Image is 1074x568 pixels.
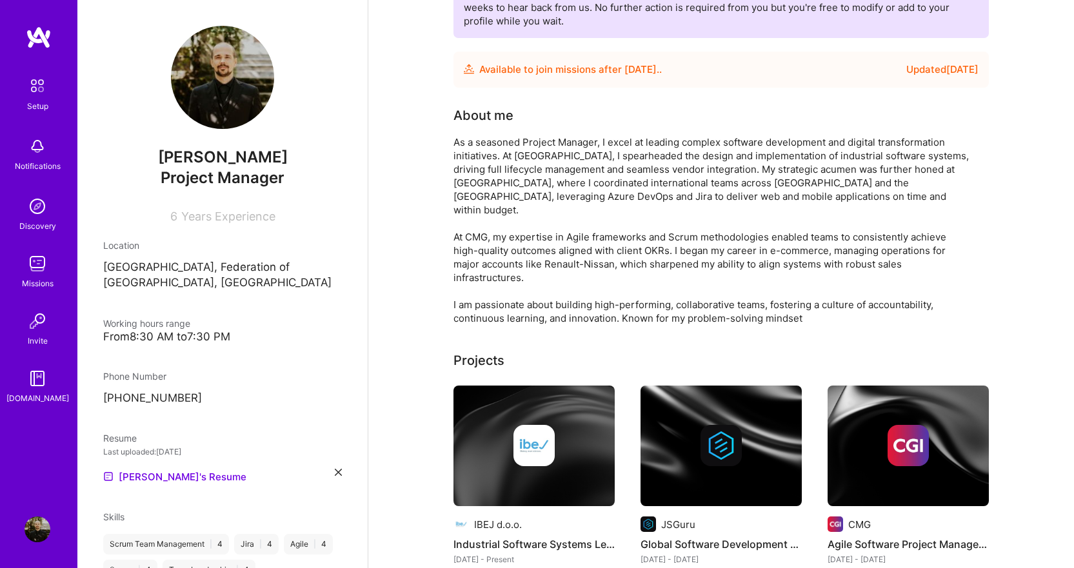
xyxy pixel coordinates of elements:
[453,135,970,325] div: As a seasoned Project Manager, I excel at leading complex software development and digital transf...
[234,534,279,554] div: Jira 4
[22,277,54,290] div: Missions
[848,518,871,531] div: CMG
[453,351,504,370] div: Projects
[313,539,316,549] span: |
[24,72,51,99] img: setup
[25,308,50,334] img: Invite
[479,62,662,77] div: Available to join missions after [DATE] . .
[888,425,929,466] img: Company logo
[453,553,615,566] div: [DATE] - Present
[210,539,212,549] span: |
[103,534,229,554] div: Scrum Team Management 4
[21,516,54,542] a: User Avatar
[103,391,342,406] p: [PHONE_NUMBER]
[464,64,474,74] img: Availability
[906,62,979,77] div: Updated [DATE]
[25,193,50,219] img: discovery
[259,539,262,549] span: |
[27,99,48,113] div: Setup
[103,471,114,482] img: Resume
[453,536,615,553] h4: Industrial Software Systems Leadership
[19,219,56,233] div: Discovery
[828,386,989,507] img: cover
[103,511,124,522] span: Skills
[284,534,333,554] div: Agile 4
[103,371,166,382] span: Phone Number
[453,386,615,507] img: cover
[828,553,989,566] div: [DATE] - [DATE]
[828,536,989,553] h4: Agile Software Project Management
[25,133,50,159] img: bell
[181,210,275,223] span: Years Experience
[25,516,50,542] img: User Avatar
[6,391,69,405] div: [DOMAIN_NAME]
[103,330,342,344] div: From 8:30 AM to 7:30 PM
[103,445,342,458] div: Last uploaded: [DATE]
[170,210,177,223] span: 6
[453,106,513,125] div: About me
[161,168,284,187] span: Project Manager
[335,469,342,476] i: icon Close
[661,518,695,531] div: JSGuru
[103,433,137,444] span: Resume
[25,366,50,391] img: guide book
[641,386,802,507] img: cover
[641,536,802,553] h4: Global Software Development Coordination
[103,239,342,252] div: Location
[171,26,274,129] img: User Avatar
[28,334,48,348] div: Invite
[26,26,52,49] img: logo
[641,516,656,532] img: Company logo
[513,425,555,466] img: Company logo
[641,553,802,566] div: [DATE] - [DATE]
[103,469,246,484] a: [PERSON_NAME]'s Resume
[103,318,190,329] span: Working hours range
[103,260,342,291] p: [GEOGRAPHIC_DATA], Federation of [GEOGRAPHIC_DATA], [GEOGRAPHIC_DATA]
[474,518,522,531] div: IBEJ d.o.o.
[25,251,50,277] img: teamwork
[103,148,342,167] span: [PERSON_NAME]
[701,425,742,466] img: Company logo
[15,159,61,173] div: Notifications
[828,516,843,532] img: Company logo
[453,516,469,532] img: Company logo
